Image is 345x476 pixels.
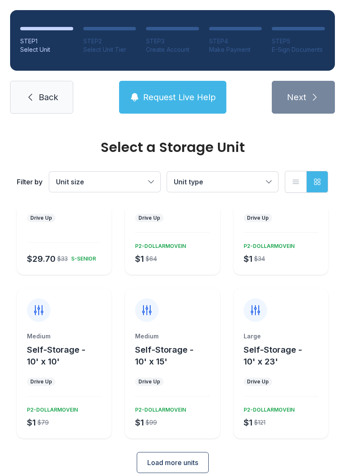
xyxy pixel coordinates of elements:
[27,345,85,367] span: Self-Storage - 10' x 10'
[132,403,186,413] div: P2-DOLLARMOVEIN
[174,178,203,186] span: Unit type
[143,91,216,103] span: Request Live Help
[244,344,325,367] button: Self-Storage - 10' x 23'
[287,91,306,103] span: Next
[20,45,73,54] div: Select Unit
[135,344,216,367] button: Self-Storage - 10' x 15'
[135,417,144,428] div: $1
[68,252,96,262] div: S-SENIOR
[27,332,101,340] div: Medium
[244,345,302,367] span: Self-Storage - 10' x 23'
[56,178,84,186] span: Unit size
[240,403,295,413] div: P2-DOLLARMOVEIN
[272,45,325,54] div: E-Sign Documents
[20,37,73,45] div: STEP 1
[254,418,265,427] div: $121
[27,344,108,367] button: Self-Storage - 10' x 10'
[244,253,252,265] div: $1
[17,141,328,154] div: Select a Storage Unit
[247,378,269,385] div: Drive Up
[30,378,52,385] div: Drive Up
[132,239,186,250] div: P2-DOLLARMOVEIN
[147,457,198,468] span: Load more units
[135,332,210,340] div: Medium
[244,417,252,428] div: $1
[24,403,78,413] div: P2-DOLLARMOVEIN
[244,332,318,340] div: Large
[49,172,160,192] button: Unit size
[57,255,68,263] div: $33
[138,215,160,221] div: Drive Up
[27,253,56,265] div: $29.70
[135,345,194,367] span: Self-Storage - 10' x 15'
[146,418,157,427] div: $99
[37,418,49,427] div: $79
[39,91,58,103] span: Back
[254,255,265,263] div: $34
[146,45,199,54] div: Create Account
[83,37,136,45] div: STEP 2
[83,45,136,54] div: Select Unit Tier
[30,215,52,221] div: Drive Up
[146,255,157,263] div: $64
[240,239,295,250] div: P2-DOLLARMOVEIN
[209,45,262,54] div: Make Payment
[138,378,160,385] div: Drive Up
[17,177,42,187] div: Filter by
[209,37,262,45] div: STEP 4
[272,37,325,45] div: STEP 5
[247,215,269,221] div: Drive Up
[27,417,36,428] div: $1
[167,172,278,192] button: Unit type
[135,253,144,265] div: $1
[146,37,199,45] div: STEP 3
